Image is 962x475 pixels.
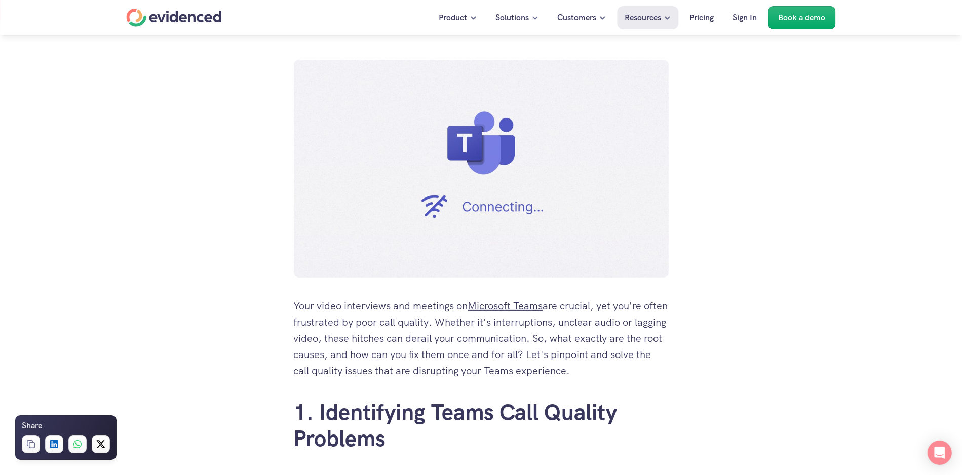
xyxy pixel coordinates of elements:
a: 1. Identifying Teams Call Quality Problems [294,398,623,453]
p: Your video interviews and meetings on are crucial, yet you're often frustrated by poor call quali... [294,298,669,379]
p: Sign In [733,11,757,24]
a: Book a demo [768,6,836,29]
p: Product [439,11,468,24]
a: Sign In [725,6,765,29]
div: Open Intercom Messenger [928,441,952,465]
p: Book a demo [779,11,826,24]
a: Home [127,9,222,27]
p: Solutions [496,11,529,24]
p: Customers [558,11,597,24]
p: Pricing [690,11,714,24]
p: Resources [625,11,662,24]
img: Teams issues [294,60,669,278]
a: Microsoft Teams [468,299,543,312]
a: Pricing [682,6,722,29]
h6: Share [22,419,42,432]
